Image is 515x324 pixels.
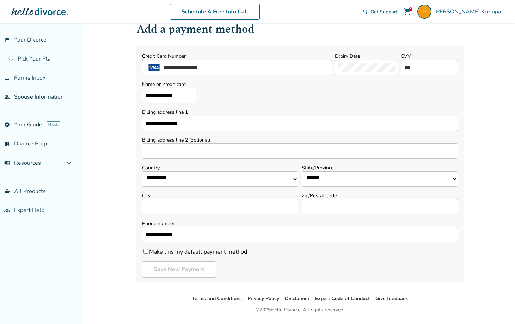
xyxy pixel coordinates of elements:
span: AI beta [47,121,60,128]
label: Billing address line 2 (optional) [142,137,458,143]
a: Privacy Policy [247,295,279,302]
label: Phone number [142,220,458,227]
span: Get Support [370,8,398,15]
label: CVV [401,53,411,60]
li: Disclaimer [285,294,309,303]
label: Credit Card Number [142,53,186,60]
span: shopping_cart [403,7,412,16]
span: list_alt_check [4,141,10,147]
img: visa [145,64,163,71]
img: dkoziupa@icloud.com [417,5,431,19]
span: menu_book [4,160,10,166]
span: people [4,94,10,100]
label: City [142,192,298,199]
span: shopping_basket [4,188,10,194]
label: Country [142,164,298,171]
div: © 2025 Hello Divorce. All rights reserved. [256,306,344,314]
h1: Add a payment method [136,21,464,38]
label: State/Province [302,164,458,171]
a: Expert Code of Conduct [315,295,370,302]
span: expand_more [65,159,73,167]
span: groups [4,207,10,213]
span: [PERSON_NAME] Koziupa [434,8,504,15]
button: Save New Payment [142,261,216,278]
span: inbox [4,75,10,81]
span: explore [4,122,10,127]
span: flag_2 [4,37,10,43]
div: 1 [409,7,412,11]
input: Make this my default payment method [143,249,148,254]
a: Schedule A Free Info Call [170,4,260,20]
label: Make this my default payment method [142,248,247,256]
li: Give feedback [375,294,408,303]
span: Forms Inbox [14,74,45,82]
iframe: Chat Widget [480,290,515,324]
label: Zip/Postal Code [302,192,458,199]
label: Expiry Date [335,53,360,60]
a: Terms and Conditions [192,295,242,302]
label: Name on credit card [142,81,196,88]
a: phone_in_talkGet Support [362,8,398,15]
label: Billing address line 1 [142,109,458,116]
span: phone_in_talk [362,9,368,14]
span: Resources [4,159,41,167]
